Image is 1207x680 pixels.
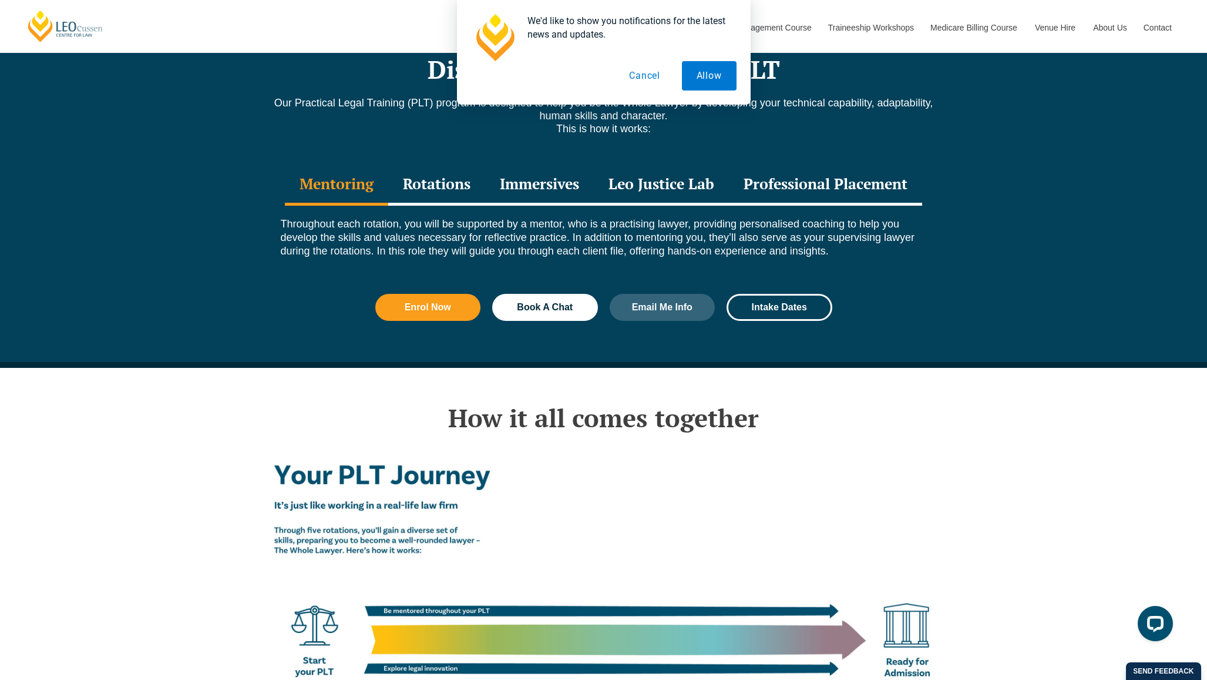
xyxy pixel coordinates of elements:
[727,294,832,321] a: Intake Dates
[632,303,692,312] span: Email Me Info
[281,217,927,259] p: Throughout each rotation, you will be supported by a mentor, who is a practising lawyer, providin...
[485,165,594,206] div: Immersives
[752,303,807,312] span: Intake Dates
[614,61,675,91] button: Cancel
[471,14,518,61] img: notification icon
[492,294,598,321] a: Book A Chat
[269,96,939,135] p: Our Practical Legal Training (PLT) program is designed to help you be the Whole Lawyer by develop...
[517,303,573,312] span: Book A Chat
[375,294,481,321] a: Enrol Now
[1128,601,1178,651] iframe: LiveChat chat widget
[405,303,451,312] span: Enrol Now
[285,165,388,206] div: Mentoring
[610,294,715,321] a: Email Me Info
[388,165,485,206] div: Rotations
[518,14,737,41] div: We'd like to show you notifications for the latest news and updates.
[269,403,939,433] h2: How it all comes together
[729,165,922,206] div: Professional Placement
[682,61,737,91] button: Allow
[594,165,729,206] div: Leo Justice Lab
